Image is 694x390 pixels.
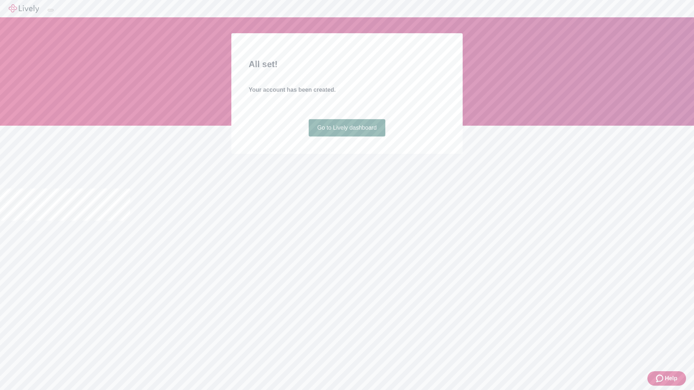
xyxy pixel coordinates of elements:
[647,371,686,386] button: Zendesk support iconHelp
[665,374,677,383] span: Help
[249,86,445,94] h4: Your account has been created.
[9,4,39,13] img: Lively
[309,119,386,136] a: Go to Lively dashboard
[249,58,445,71] h2: All set!
[656,374,665,383] svg: Zendesk support icon
[48,9,53,11] button: Log out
